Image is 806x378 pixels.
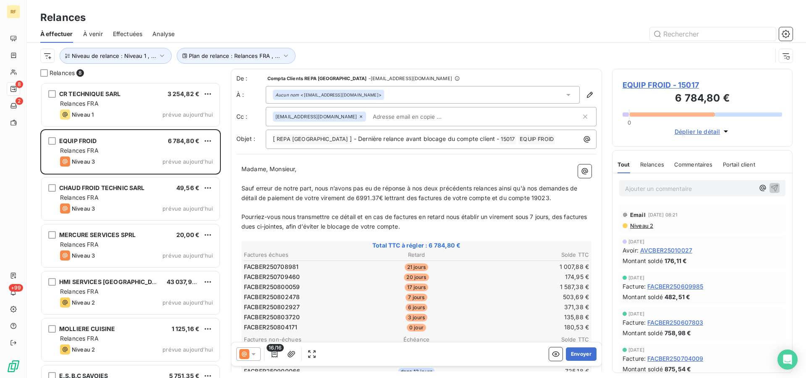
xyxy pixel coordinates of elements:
[475,282,589,292] td: 1 587,38 €
[406,314,427,321] span: 3 jours
[640,246,692,255] span: AVCBER25010027
[675,127,720,136] span: Déplier le détail
[665,365,691,373] span: 875,54 €
[236,135,255,142] span: Objet :
[236,91,266,99] label: À :
[243,335,358,344] th: Factures non-échues
[630,211,646,218] span: Email
[72,52,156,59] span: Niveau de relance : Niveau 1 , ...
[59,137,97,144] span: EQUIP FROID
[244,293,300,301] span: FACBER250802478
[475,250,589,259] th: Solde TTC
[475,367,589,376] td: 725,18 €
[648,212,678,217] span: [DATE] 08:21
[628,275,644,280] span: [DATE]
[244,273,300,281] span: FACBER250709460
[76,69,84,77] span: 8
[72,111,94,118] span: Niveau 1
[618,161,630,168] span: Tout
[59,231,136,238] span: MERCURE SERVICES SPRL
[72,205,95,212] span: Niveau 3
[72,299,95,306] span: Niveau 2
[60,48,172,64] button: Niveau de relance : Niveau 1 , ...
[243,367,358,376] td: FACBER250900066
[475,313,589,322] td: 135,88 €
[404,274,429,281] span: 20 jours
[113,30,143,38] span: Effectuées
[405,284,428,291] span: 17 jours
[623,246,639,255] span: Avoir :
[275,135,349,144] span: REPA [GEOGRAPHIC_DATA]
[275,92,299,98] em: Aucun nom
[640,161,664,168] span: Relances
[475,335,589,344] th: Solde TTC
[168,137,200,144] span: 6 784,80 €
[623,354,646,363] span: Facture :
[241,165,297,172] span: Madame, Monsieur,
[16,81,23,88] span: 8
[650,27,776,41] input: Rechercher
[72,346,95,353] span: Niveau 2
[723,161,755,168] span: Portail client
[83,30,103,38] span: À venir
[628,119,631,126] span: 0
[40,82,221,378] div: grid
[241,213,589,230] span: Pourriez-vous nous transmettre ce détail et en cas de factures en retard nous établir un virement...
[59,325,115,332] span: MOLLIERE CUISINE
[566,347,597,361] button: Envoyer
[267,344,284,352] span: 16/16
[623,365,663,373] span: Montant soldé
[162,252,213,259] span: prévue aujourd’hui
[152,30,175,38] span: Analyse
[40,30,73,38] span: À effectuer
[59,90,121,97] span: CR TECHNIQUE SARL
[7,5,20,18] div: RF
[623,256,663,265] span: Montant soldé
[244,303,300,311] span: FACBER250802927
[176,231,199,238] span: 20,00 €
[60,335,99,342] span: Relances FRA
[475,272,589,282] td: 174,95 €
[406,304,427,311] span: 6 jours
[647,318,703,327] span: FACBER250607803
[72,158,95,165] span: Niveau 3
[359,335,474,344] th: Échéance
[50,69,75,77] span: Relances
[236,74,266,83] span: De :
[162,299,213,306] span: prévue aujourd’hui
[672,127,733,136] button: Déplier le détail
[167,278,201,285] span: 43 037,96 €
[777,349,798,370] div: Open Intercom Messenger
[665,256,687,265] span: 176,11 €
[623,79,782,91] span: EQUIP FROID - 15017
[273,135,275,142] span: [
[60,147,99,154] span: Relances FRA
[59,184,145,191] span: CHAUD FROID TECHNIC SARL
[9,284,23,292] span: +99
[405,263,428,271] span: 21 jours
[665,328,691,337] span: 758,98 €
[674,161,713,168] span: Commentaires
[475,262,589,271] td: 1 007,88 €
[475,292,589,302] td: 503,69 €
[176,184,199,191] span: 49,56 €
[647,354,703,363] span: FACBER250704009
[665,292,690,301] span: 482,51 €
[623,318,646,327] span: Facture :
[243,250,358,259] th: Factures échues
[623,292,663,301] span: Montant soldé
[407,324,426,331] span: 0 jour
[177,48,296,64] button: Plan de relance : Relances FRA , ...
[623,282,646,291] span: Facture :
[7,360,20,373] img: Logo LeanPay
[350,135,499,142] span: ] - Dernière relance avant blocage du compte client -
[406,294,427,301] span: 7 jours
[167,90,200,97] span: 3 254,82 €
[629,222,653,229] span: Niveau 2
[475,302,589,312] td: 371,38 €
[518,135,555,144] span: EQUIP FROID
[275,92,382,98] div: <[EMAIL_ADDRESS][DOMAIN_NAME]>
[244,323,297,331] span: FACBER250804171
[500,135,516,144] span: 15017
[72,252,95,259] span: Niveau 3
